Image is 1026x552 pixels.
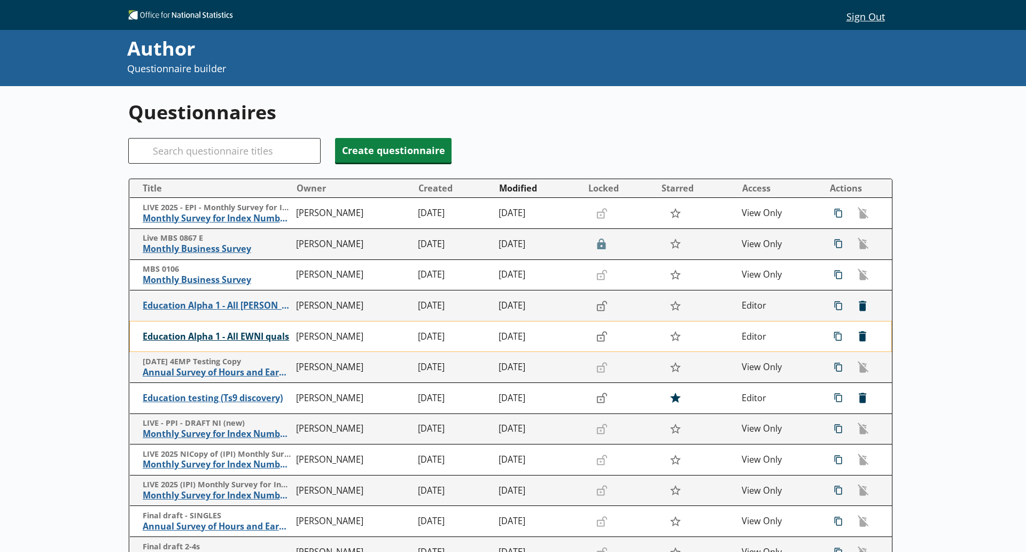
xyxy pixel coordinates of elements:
[494,198,584,229] td: [DATE]
[737,290,819,321] td: Editor
[494,290,584,321] td: [DATE]
[413,383,494,414] td: [DATE]
[414,180,494,197] button: Created
[143,233,291,243] span: Live MBS 0867 E
[737,198,819,229] td: View Only
[737,352,819,383] td: View Only
[494,475,584,506] td: [DATE]
[143,357,291,367] span: [DATE] 4EMP Testing Copy
[143,511,291,521] span: Final draft - SINGLES
[292,198,414,229] td: [PERSON_NAME]
[143,542,291,552] span: Final draft 2-4s
[664,480,687,501] button: Star
[737,506,819,537] td: View Only
[143,300,291,311] span: Education Alpha 1 - All [PERSON_NAME]
[143,428,291,440] span: Monthly Survey for Index Numbers of Producer Prices - Price Quotation Return
[494,444,584,476] td: [DATE]
[143,418,291,428] span: LIVE - PPI - DRAFT NI (new)
[664,295,687,316] button: Star
[292,475,414,506] td: [PERSON_NAME]
[664,326,687,347] button: Star
[413,413,494,444] td: [DATE]
[591,297,612,315] button: Lock
[738,180,818,197] button: Access
[591,389,612,407] button: Lock
[494,321,584,352] td: [DATE]
[134,180,291,197] button: Title
[494,506,584,537] td: [DATE]
[143,480,291,490] span: LIVE 2025 (IPI) Monthly Survey for Index Numbers of Import Prices - Price Quotation Return
[128,99,893,125] h1: Questionnaires
[657,180,737,197] button: Starred
[584,180,656,197] button: Locked
[128,138,321,164] input: Search questionnaire titles
[143,449,291,459] span: LIVE 2025 NICopy of (IPI) Monthly Survey for Index Numbers of Import Prices - Price Quotation Return
[413,444,494,476] td: [DATE]
[737,383,819,414] td: Editor
[591,327,612,346] button: Lock
[127,35,690,62] div: Author
[292,259,414,290] td: [PERSON_NAME]
[413,475,494,506] td: [DATE]
[664,511,687,532] button: Star
[413,290,494,321] td: [DATE]
[838,7,893,25] button: Sign Out
[664,388,687,408] button: Star
[292,352,414,383] td: [PERSON_NAME]
[143,490,291,501] span: Monthly Survey for Index Numbers of Import Prices - Price Quotation Return
[413,352,494,383] td: [DATE]
[292,506,414,537] td: [PERSON_NAME]
[494,352,584,383] td: [DATE]
[335,138,452,163] button: Create questionnaire
[413,259,494,290] td: [DATE]
[737,444,819,476] td: View Only
[664,265,687,285] button: Star
[143,264,291,274] span: MBS 0106
[143,274,291,286] span: Monthly Business Survey
[495,180,583,197] button: Modified
[143,213,291,224] span: Monthly Survey for Index Numbers of Export Prices - Price Quotation Return
[292,383,414,414] td: [PERSON_NAME]
[413,198,494,229] td: [DATE]
[413,229,494,260] td: [DATE]
[664,449,687,470] button: Star
[413,321,494,352] td: [DATE]
[737,475,819,506] td: View Only
[737,229,819,260] td: View Only
[143,459,291,470] span: Monthly Survey for Index Numbers of Import Prices - Price Quotation Return
[737,321,819,352] td: Editor
[143,521,291,532] span: Annual Survey of Hours and Earnings ([PERSON_NAME])
[737,259,819,290] td: View Only
[737,413,819,444] td: View Only
[664,234,687,254] button: Star
[292,444,414,476] td: [PERSON_NAME]
[143,331,291,342] span: Education Alpha 1 - All EWNI quals
[494,413,584,444] td: [DATE]
[413,506,494,537] td: [DATE]
[292,229,414,260] td: [PERSON_NAME]
[292,321,414,352] td: [PERSON_NAME]
[292,290,414,321] td: [PERSON_NAME]
[143,243,291,255] span: Monthly Business Survey
[664,419,687,439] button: Star
[143,203,291,213] span: LIVE 2025 - EPI - Monthly Survey for Index Numbers of Export Prices - Price Quotation Retur
[292,180,413,197] button: Owner
[494,259,584,290] td: [DATE]
[664,203,687,224] button: Star
[819,179,892,198] th: Actions
[292,413,414,444] td: [PERSON_NAME]
[664,357,687,378] button: Star
[494,229,584,260] td: [DATE]
[143,367,291,378] span: Annual Survey of Hours and Earnings ([PERSON_NAME])
[127,62,690,75] p: Questionnaire builder
[143,393,291,404] span: Education testing (Ts9 discovery)
[494,383,584,414] td: [DATE]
